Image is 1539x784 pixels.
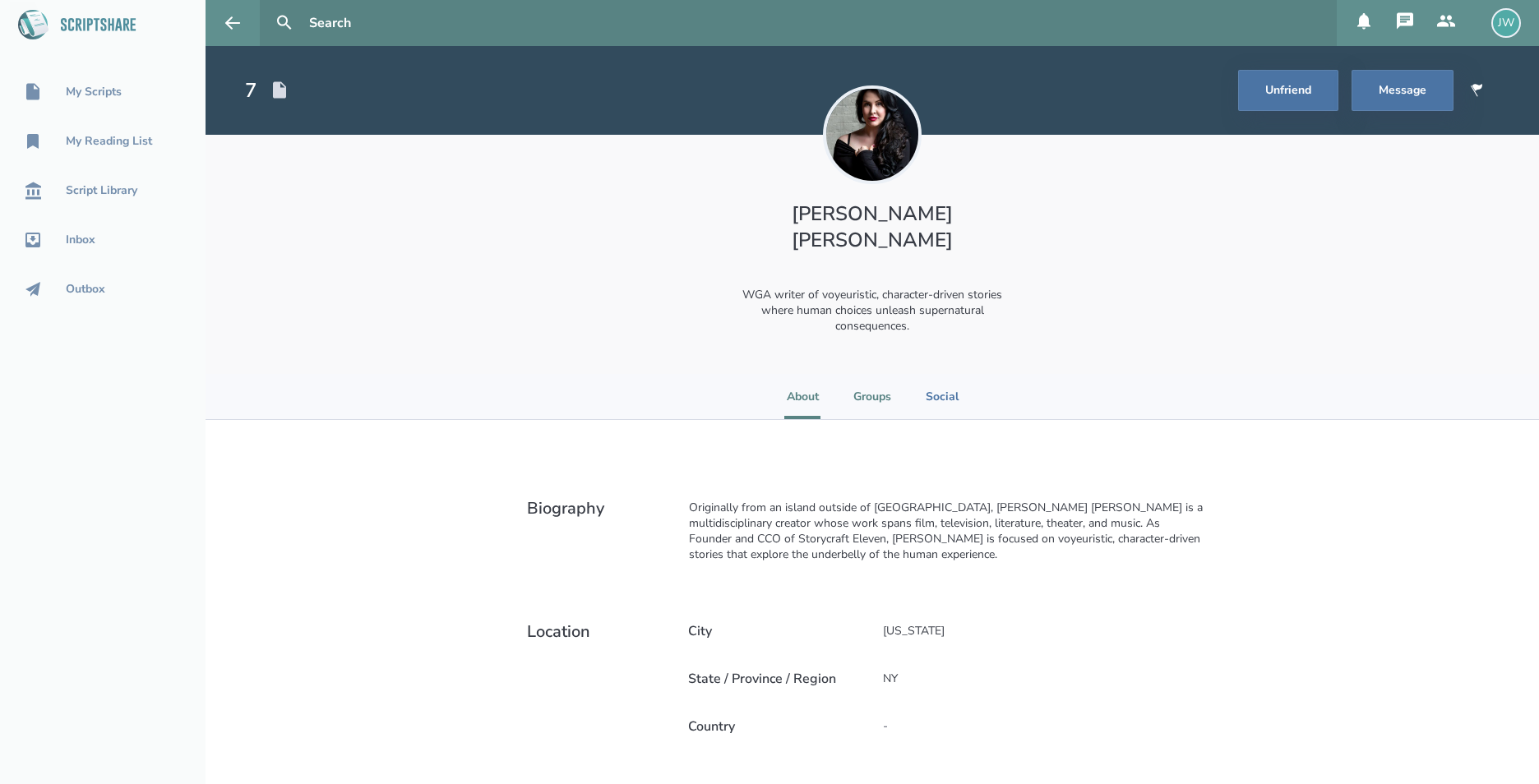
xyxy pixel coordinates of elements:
[245,77,289,104] div: Total Scripts
[869,657,912,701] div: NY
[66,184,137,197] div: Script Library
[688,670,869,688] h2: State / Province / Region
[66,135,152,148] div: My Reading List
[784,374,820,419] li: About
[66,283,105,296] div: Outbox
[853,374,891,419] li: Groups
[1238,70,1338,111] button: Unfriend
[66,85,122,99] div: My Scripts
[527,497,675,565] h2: Biography
[721,273,1024,348] div: WGA writer of voyeuristic, character-driven stories where human choices unleash supernatural cons...
[1491,8,1521,38] div: JW
[823,85,922,184] img: user_1750874150-crop.jpg
[869,609,959,653] div: [US_STATE]
[688,622,869,640] h2: City
[245,77,256,104] div: 7
[869,704,902,749] div: -
[527,620,675,740] h2: Location
[675,486,1218,576] div: Originally from an island outside of [GEOGRAPHIC_DATA], [PERSON_NAME] [PERSON_NAME] is a multidis...
[721,201,1024,253] h1: [PERSON_NAME] [PERSON_NAME]
[688,717,869,736] h2: Country
[924,374,960,419] li: Social
[66,233,95,247] div: Inbox
[1352,70,1453,111] button: Message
